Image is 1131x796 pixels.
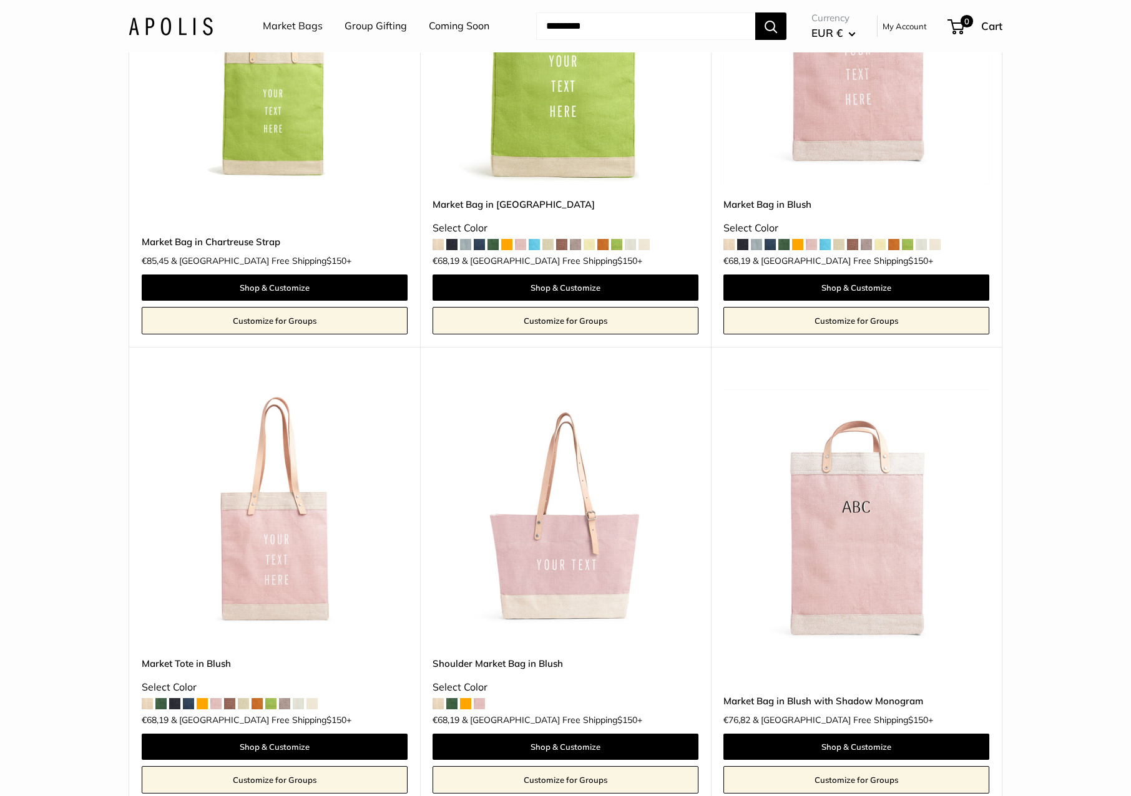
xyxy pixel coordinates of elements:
span: & [GEOGRAPHIC_DATA] Free Shipping + [462,716,642,724]
a: Customize for Groups [723,766,989,794]
span: & [GEOGRAPHIC_DATA] Free Shipping + [171,716,351,724]
a: Customize for Groups [142,766,408,794]
span: & [GEOGRAPHIC_DATA] Free Shipping + [462,256,642,265]
span: & [GEOGRAPHIC_DATA] Free Shipping + [171,256,351,265]
span: €85,45 [142,256,169,265]
span: €68,19 [723,256,750,265]
span: & [GEOGRAPHIC_DATA] Free Shipping + [753,716,933,724]
a: Shop & Customize [142,734,408,760]
span: $150 [908,714,928,726]
span: $150 [326,255,346,266]
span: $150 [617,255,637,266]
span: & [GEOGRAPHIC_DATA] Free Shipping + [753,256,933,265]
input: Search... [536,12,755,40]
a: Market Bag in Blush with Shadow MonogramMarket Bag in Blush with Shadow Monogram [723,378,989,644]
a: Customize for Groups [433,766,698,794]
a: 0 Cart [949,16,1002,36]
img: Market Tote in Blush [142,378,408,644]
button: Search [755,12,786,40]
span: EUR € [811,26,843,39]
a: Shop & Customize [723,274,989,301]
span: €68,19 [433,256,459,265]
span: €68,19 [142,716,169,724]
div: Select Color [723,219,989,238]
a: Coming Soon [429,17,489,36]
a: Market Bag in Blush [723,197,989,211]
span: Currency [811,9,856,27]
span: $150 [326,714,346,726]
a: Shop & Customize [433,274,698,301]
span: $150 [908,255,928,266]
a: Group Gifting [345,17,407,36]
a: Customize for Groups [142,307,408,334]
div: Select Color [433,678,698,697]
a: Shop & Customize [142,274,408,301]
a: My Account [883,19,927,34]
a: Customize for Groups [433,307,698,334]
span: €76,82 [723,716,750,724]
a: Market Tote in BlushMarket Tote in Blush [142,378,408,644]
a: Shop & Customize [433,734,698,760]
img: Market Bag in Blush with Shadow Monogram [723,378,989,644]
a: Market Bag in [GEOGRAPHIC_DATA] [433,197,698,211]
img: Apolis [129,17,213,35]
span: Cart [981,19,1002,32]
a: Market Tote in Blush [142,656,408,671]
button: EUR € [811,23,856,43]
span: 0 [961,15,973,27]
img: Shoulder Market Bag in Blush [433,378,698,644]
a: Customize for Groups [723,307,989,334]
span: €68,19 [433,716,459,724]
a: Shoulder Market Bag in BlushShoulder Market Bag in Blush [433,378,698,644]
a: Shoulder Market Bag in Blush [433,656,698,671]
a: Shop & Customize [723,734,989,760]
div: Select Color [433,219,698,238]
a: Market Bag in Blush with Shadow Monogram [723,694,989,708]
div: Select Color [142,678,408,697]
a: Market Bags [263,17,323,36]
a: Market Bag in Chartreuse Strap [142,235,408,249]
span: $150 [617,714,637,726]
